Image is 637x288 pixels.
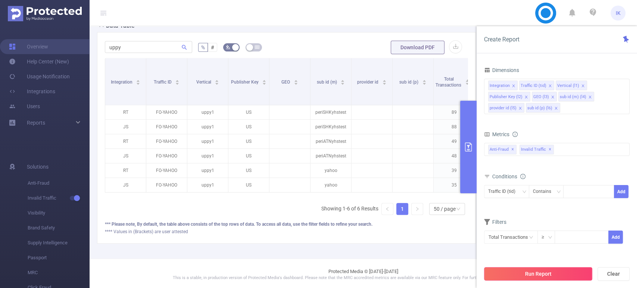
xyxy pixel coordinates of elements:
[341,79,345,81] i: icon: caret-up
[490,81,510,91] div: Integration
[381,203,393,215] li: Previous Page
[520,174,525,179] i: icon: info-circle
[556,190,561,195] i: icon: down
[9,99,40,114] a: Users
[411,203,423,215] li: Next Page
[136,79,140,83] div: Sort
[422,79,427,83] div: Sort
[215,79,219,81] i: icon: caret-up
[488,92,530,101] li: Publisher Key (l2)
[484,267,592,281] button: Run Report
[532,92,557,101] li: GEO (l3)
[154,79,173,85] span: Traffic ID
[187,163,228,178] p: uppy1
[527,103,552,113] div: sub id (p) (l6)
[456,207,460,212] i: icon: down
[28,250,90,265] span: Passport
[111,79,134,85] span: Integration
[187,105,228,119] p: uppy1
[231,79,260,85] span: Publisher Key
[549,145,552,154] span: ✕
[399,79,419,85] span: sub id (p)
[28,176,90,191] span: Anti-Fraud
[187,178,228,192] p: uppy1
[105,41,192,53] input: Search...
[382,82,386,84] i: icon: caret-down
[175,79,179,81] i: icon: caret-up
[294,79,298,81] i: icon: caret-up
[310,105,351,119] p: periSHKyhstest
[146,134,187,148] p: FO-YAHOO
[512,84,515,88] i: icon: close
[519,145,554,154] span: Invalid Traffic
[262,79,266,81] i: icon: caret-up
[28,191,90,206] span: Invalid Traffic
[434,134,474,148] p: 49
[108,275,618,281] p: This is a stable, in production version of Protected Media's dashboard. Please note that the MRC ...
[317,79,338,85] span: sub id (m)
[187,134,228,148] p: uppy1
[105,149,146,163] p: JS
[616,6,621,21] span: IK
[521,81,546,91] div: Traffic ID (tid)
[146,163,187,178] p: FO-YAHOO
[105,228,468,235] div: **** Values in (Brackets) are user attested
[9,69,70,84] a: Usage Notification
[488,185,521,198] div: Traffic ID (tid)
[262,82,266,84] i: icon: caret-down
[522,190,527,195] i: icon: down
[518,106,522,111] i: icon: close
[415,207,419,211] i: icon: right
[255,45,259,49] i: icon: table
[211,44,214,50] span: #
[551,95,555,100] i: icon: close
[541,231,549,243] div: ≥
[608,231,623,244] button: Add
[391,41,444,54] button: Download PDF
[201,44,205,50] span: %
[105,134,146,148] p: RT
[556,81,587,90] li: Vertical (l1)
[310,120,351,134] p: periSHKyhstest
[105,221,468,228] div: *** Please note, By default, the table above consists of the top rows of data. To access all data...
[464,58,474,105] i: Filter menu
[484,67,519,73] span: Dimensions
[434,178,474,192] p: 35
[385,207,390,211] i: icon: left
[488,81,518,90] li: Integration
[490,92,522,102] div: Publisher Key (l2)
[105,105,146,119] p: RT
[382,79,386,81] i: icon: caret-up
[396,203,408,215] li: 1
[533,92,549,102] div: GEO (l3)
[175,82,179,84] i: icon: caret-down
[228,149,269,163] p: US
[357,79,380,85] span: provider id
[281,79,291,85] span: GEO
[28,235,90,250] span: Supply Intelligence
[146,105,187,119] p: FO-YAHOO
[28,206,90,220] span: Visibility
[548,235,552,240] i: icon: down
[382,79,387,83] div: Sort
[228,134,269,148] p: US
[340,79,345,83] div: Sort
[310,178,351,192] p: yahoo
[560,92,586,102] div: sub id (m) (l4)
[310,149,351,163] p: periATNyhstest
[187,120,228,134] p: uppy1
[8,6,82,21] img: Protected Media
[533,185,556,198] div: Contains
[597,267,630,281] button: Clear
[581,84,585,88] i: icon: close
[146,178,187,192] p: FO-YAHOO
[27,159,49,174] span: Solutions
[434,105,474,119] p: 89
[9,54,69,69] a: Help Center (New)
[490,103,516,113] div: provider id (l5)
[488,103,524,113] li: provider id (l5)
[262,79,266,83] div: Sort
[136,79,140,81] i: icon: caret-up
[196,79,212,85] span: Vertical
[484,131,509,137] span: Metrics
